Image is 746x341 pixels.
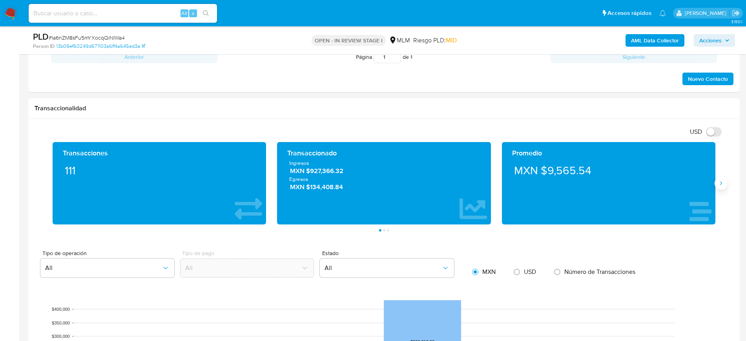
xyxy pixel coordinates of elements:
[35,104,733,112] h1: Transaccionalidad
[682,73,733,85] button: Nuevo Contacto
[446,36,457,45] span: MID
[685,9,729,17] p: diego.gardunorosas@mercadolibre.com.mx
[626,34,684,47] button: AML Data Collector
[356,51,412,63] span: Página de
[192,9,194,17] span: s
[29,8,217,18] input: Buscar usuario o caso...
[56,43,145,50] a: 13b09ef60249d671103a6ff4a645ed3a
[51,51,217,63] button: Anterior
[631,34,679,47] b: AML Data Collector
[732,9,740,17] a: Salir
[731,18,742,25] span: 3.150.1
[33,43,55,50] b: Person ID
[312,35,386,46] p: OPEN - IN REVIEW STAGE I
[181,9,188,17] span: Alt
[551,51,717,63] button: Siguiente
[699,34,722,47] span: Acciones
[389,36,410,45] div: MLM
[413,36,457,45] span: Riesgo PLD:
[49,34,125,42] span: # Ia6nZM8sFu5mYXocqQiNIWa4
[33,30,49,43] b: PLD
[694,34,735,47] button: Acciones
[198,8,214,19] button: search-icon
[688,73,728,84] span: Nuevo Contacto
[410,53,412,61] span: 1
[607,9,651,17] span: Accesos rápidos
[659,10,666,16] a: Notificaciones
